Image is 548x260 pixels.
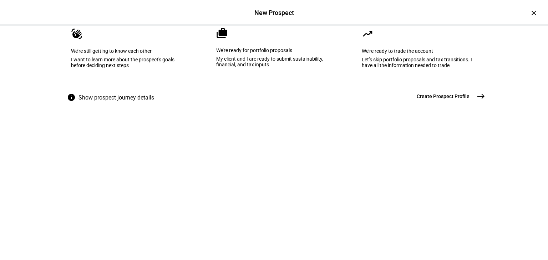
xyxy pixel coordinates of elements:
[216,47,332,53] div: We’re ready for portfolio proposals
[60,89,164,106] button: Show prospect journey details
[477,92,485,101] mat-icon: east
[216,27,228,39] mat-icon: cases
[351,17,488,89] eth-mega-radio-button: We're ready to trade the account
[528,7,539,19] div: ×
[67,93,76,102] mat-icon: info
[408,89,488,103] button: Create Prospect Profile
[71,28,82,40] mat-icon: waving_hand
[417,93,470,100] span: Create Prospect Profile
[362,48,477,54] div: We're ready to trade the account
[71,48,186,54] div: We’re still getting to know each other
[216,56,332,67] div: My client and I are ready to submit sustainability, financial, and tax inputs
[362,28,373,40] mat-icon: moving
[362,57,477,68] div: Let’s skip portfolio proposals and tax transitions. I have all the information needed to trade
[206,17,342,89] eth-mega-radio-button: We’re ready for portfolio proposals
[71,57,186,68] div: I want to learn more about the prospect's goals before deciding next steps
[60,17,197,89] eth-mega-radio-button: We’re still getting to know each other
[78,89,154,106] span: Show prospect journey details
